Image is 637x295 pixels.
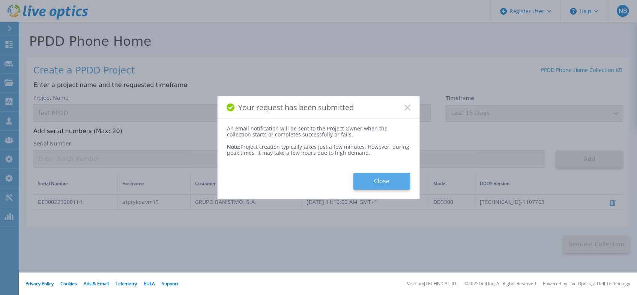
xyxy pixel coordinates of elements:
[60,280,77,287] a: Cookies
[162,280,178,287] a: Support
[464,282,536,286] li: © 2025 Dell Inc. All Rights Reserved
[238,103,354,112] span: Your request has been submitted
[84,280,109,287] a: Ads & Email
[26,280,54,287] a: Privacy Policy
[353,173,410,190] button: Close
[116,280,137,287] a: Telemetry
[227,143,240,150] span: Note:
[543,282,630,286] li: Powered by Live Optics, a Dell Technology
[227,126,410,138] div: An email notification will be sent to the Project Owner when the collection starts or completes s...
[227,138,410,156] div: Project creation typically takes just a few minutes. However, during peak times, it may take a fe...
[144,280,155,287] a: EULA
[407,282,458,286] li: Version: [TECHNICAL_ID]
